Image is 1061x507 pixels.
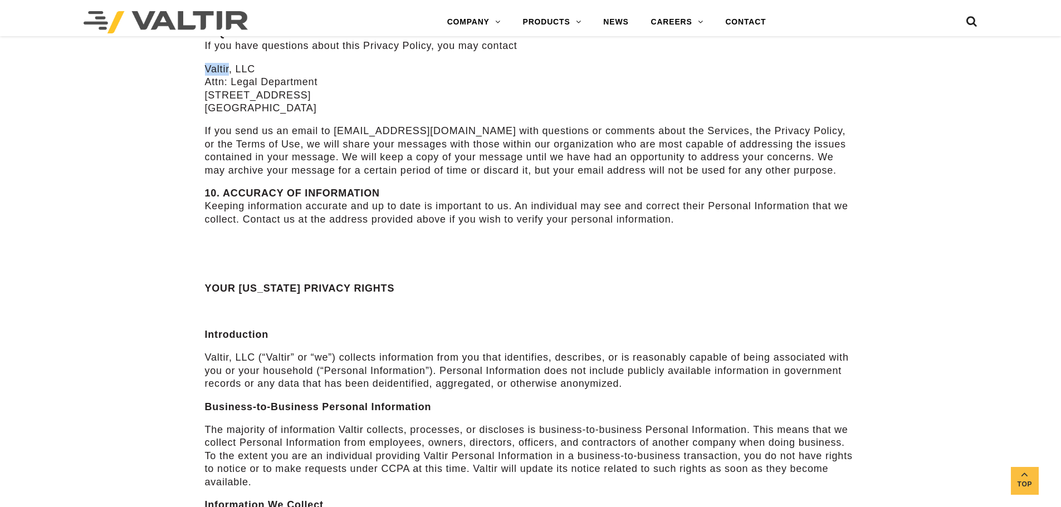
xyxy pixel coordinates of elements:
a: COMPANY [436,11,512,33]
p: Keeping information accurate and up to date is important to us. An individual may see and ‎correc... [205,187,857,226]
a: CONTACT [714,11,777,33]
p: Valtir, LLC Attn: Legal Department [STREET_ADDRESS] [GEOGRAPHIC_DATA] [205,63,857,115]
span: Top [1011,478,1039,491]
strong: YOUR [US_STATE] PRIVACY RIGHTS [205,283,395,294]
a: CAREERS [640,11,715,33]
p: The majority of information Valtir collects, processes, or discloses is business-to-business Pers... [205,424,857,489]
p: If you send us an email to [EMAIL_ADDRESS][DOMAIN_NAME] with questions or comments about the Serv... [205,125,857,177]
a: NEWS [592,11,639,33]
p: Valtir, LLC (“Valtir” or “we”) collects information from you that identifies, describes, or is re... [205,351,857,390]
img: Valtir [84,11,248,33]
strong: Introduction [205,329,269,340]
a: Top [1011,467,1039,495]
p: If you have questions about this Privacy Policy, you may contact [205,27,857,53]
strong: 10. ACCURACY OF INFORMATION [205,188,380,199]
strong: Business-to-Business Personal Information [205,401,432,412]
a: PRODUCTS [512,11,593,33]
